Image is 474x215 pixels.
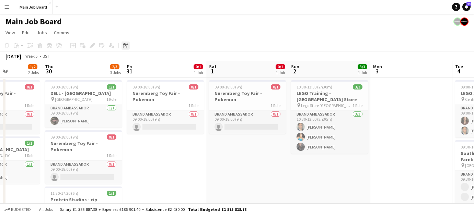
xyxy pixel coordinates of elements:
[215,84,242,89] span: 09:00-18:00 (9h)
[462,3,471,11] a: 13
[352,103,362,108] span: 1 Role
[127,80,204,134] app-job-card: 09:00-18:00 (9h)0/1Nuremberg Toy Fair - Pokemon1 RoleBrand Ambassador0/109:00-18:00 (9h)
[51,28,72,37] a: Comms
[37,29,47,36] span: Jobs
[194,70,203,75] div: 1 Job
[291,80,368,154] app-job-card: 10:30-13:00 (2h30m)3/3LEGO Training - [GEOGRAPHIC_DATA] Store Lego Store [GEOGRAPHIC_DATA]1 RoleB...
[270,103,280,108] span: 1 Role
[291,63,299,70] span: Sun
[271,84,280,89] span: 0/1
[110,70,121,75] div: 3 Jobs
[297,84,332,89] span: 10:30-13:00 (2h30m)
[11,207,31,212] span: Budgeted
[107,134,116,140] span: 0/1
[45,196,122,209] h3: Protein Studios - cip Marketing
[45,104,122,128] app-card-role: Brand Ambassador1/109:00-18:00 (9h)[PERSON_NAME]
[466,2,471,6] span: 13
[127,63,132,70] span: Fri
[209,90,286,103] h3: Nuremberg Toy Fair - Pokemon
[208,67,217,75] span: 1
[3,28,18,37] a: View
[45,63,54,70] span: Thu
[50,134,78,140] span: 09:00-18:00 (9h)
[454,67,463,75] span: 4
[34,28,50,37] a: Jobs
[55,97,93,102] span: [GEOGRAPHIC_DATA]
[5,29,15,36] span: View
[110,64,119,69] span: 2/3
[45,80,122,128] app-job-card: 09:00-18:00 (9h)1/1DELL - [GEOGRAPHIC_DATA] [GEOGRAPHIC_DATA]1 RoleBrand Ambassador1/109:00-18:00...
[194,64,203,69] span: 0/1
[43,53,49,59] div: BST
[209,110,286,134] app-card-role: Brand Ambassador0/109:00-18:00 (9h)
[23,53,40,59] span: Week 5
[209,80,286,134] app-job-card: 09:00-18:00 (9h)0/1Nuremberg Toy Fair - Pokemon1 RoleBrand Ambassador0/109:00-18:00 (9h)
[126,67,132,75] span: 31
[22,29,30,36] span: Edit
[276,70,285,75] div: 1 Job
[5,16,62,27] h1: Main Job Board
[127,90,204,103] h3: Nuremberg Toy Fair - Pokemon
[290,67,299,75] span: 2
[127,110,204,134] app-card-role: Brand Ambassador0/109:00-18:00 (9h)
[28,70,39,75] div: 2 Jobs
[189,84,198,89] span: 0/1
[45,130,122,184] app-job-card: 09:00-18:00 (9h)0/1Nuremberg Toy Fair - Pokemon1 RoleBrand Ambassador0/109:00-18:00 (9h)
[358,64,367,69] span: 3/3
[107,84,116,89] span: 1/1
[25,141,34,146] span: 1/1
[276,64,285,69] span: 0/1
[291,110,368,154] app-card-role: Brand Ambassador3/310:30-13:00 (2h30m)[PERSON_NAME][PERSON_NAME][PERSON_NAME]
[14,0,53,14] button: Main Job Board
[45,160,122,184] app-card-role: Brand Ambassador0/109:00-18:00 (9h)
[54,29,69,36] span: Comms
[60,207,246,212] div: Salary £1 386 887.38 + Expenses £186 901.40 + Subsistence £2 030.00 =
[373,63,382,70] span: Mon
[132,84,160,89] span: 09:00-18:00 (9h)
[5,53,21,60] div: [DATE]
[301,103,352,108] span: Lego Store [GEOGRAPHIC_DATA]
[24,153,34,158] span: 1 Role
[106,153,116,158] span: 1 Role
[106,97,116,102] span: 1 Role
[460,17,469,26] app-user-avatar: experience staff
[188,207,246,212] span: Total Budgeted £1 575 818.78
[50,84,78,89] span: 09:00-18:00 (9h)
[25,84,34,89] span: 0/1
[453,17,462,26] app-user-avatar: experience staff
[291,90,368,103] h3: LEGO Training - [GEOGRAPHIC_DATA] Store
[44,67,54,75] span: 30
[372,67,382,75] span: 3
[45,140,122,153] h3: Nuremberg Toy Fair - Pokemon
[358,70,367,75] div: 1 Job
[455,63,463,70] span: Tue
[107,191,116,196] span: 1/1
[28,64,37,69] span: 1/2
[19,28,33,37] a: Edit
[209,63,217,70] span: Sat
[3,206,32,213] button: Budgeted
[24,103,34,108] span: 1 Role
[45,90,122,96] h3: DELL - [GEOGRAPHIC_DATA]
[353,84,362,89] span: 3/3
[188,103,198,108] span: 1 Role
[38,207,54,212] span: All jobs
[50,191,78,196] span: 11:30-17:30 (6h)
